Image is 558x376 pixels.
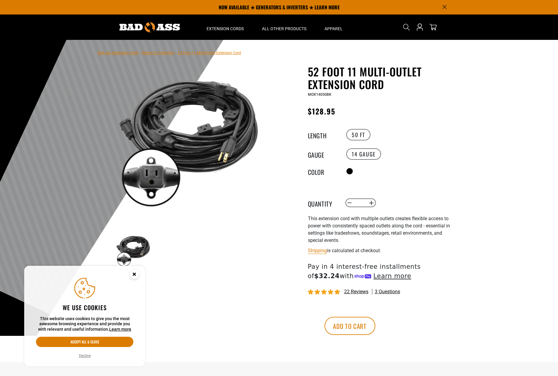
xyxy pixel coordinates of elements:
[178,51,241,55] span: 52 Foot 11 Multi-Outlet Extension Cord
[98,51,139,55] a: Bad Ass Extension Cords
[24,266,145,367] aside: Cookie Consent
[116,233,151,268] img: black
[308,248,327,253] a: Shipping
[308,131,338,139] legend: Length
[308,92,331,97] span: MOX14050BK
[36,337,133,347] button: Accept all & close
[116,66,261,212] img: black
[140,51,141,55] span: ›
[315,14,352,40] summary: Apparel
[253,14,315,40] summary: All Other Products
[325,26,343,31] span: Apparel
[308,216,450,243] span: This extension cord with multiple outlets creates flexible access to power with consistently spac...
[207,26,244,31] span: Extension Cords
[308,150,338,158] legend: Gauge
[308,246,456,255] div: is calculated at checkout.
[308,289,341,295] span: 4.95 stars
[308,199,338,207] label: Quantity
[344,289,368,294] span: 22 reviews
[346,129,370,140] label: 50 FT
[346,148,381,160] label: 14 Gauge
[308,65,456,91] h1: 52 Foot 11 Multi-Outlet Extension Cord
[36,304,133,311] h2: We use cookies
[175,51,177,55] span: ›
[325,317,375,335] button: Add to cart
[119,22,180,32] img: Bad Ass Extension Cords
[142,51,174,55] a: Return to Collection
[98,49,241,56] nav: breadcrumbs
[375,288,400,295] span: 3 questions
[308,106,336,117] span: $128.95
[77,353,93,359] button: Decline
[197,14,253,40] summary: Extension Cords
[402,22,411,32] summary: Search
[308,167,338,175] legend: Color
[109,327,131,332] a: Learn more
[36,316,133,332] p: This website uses cookies to give you the most awesome browsing experience and provide you with r...
[262,26,306,31] span: All Other Products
